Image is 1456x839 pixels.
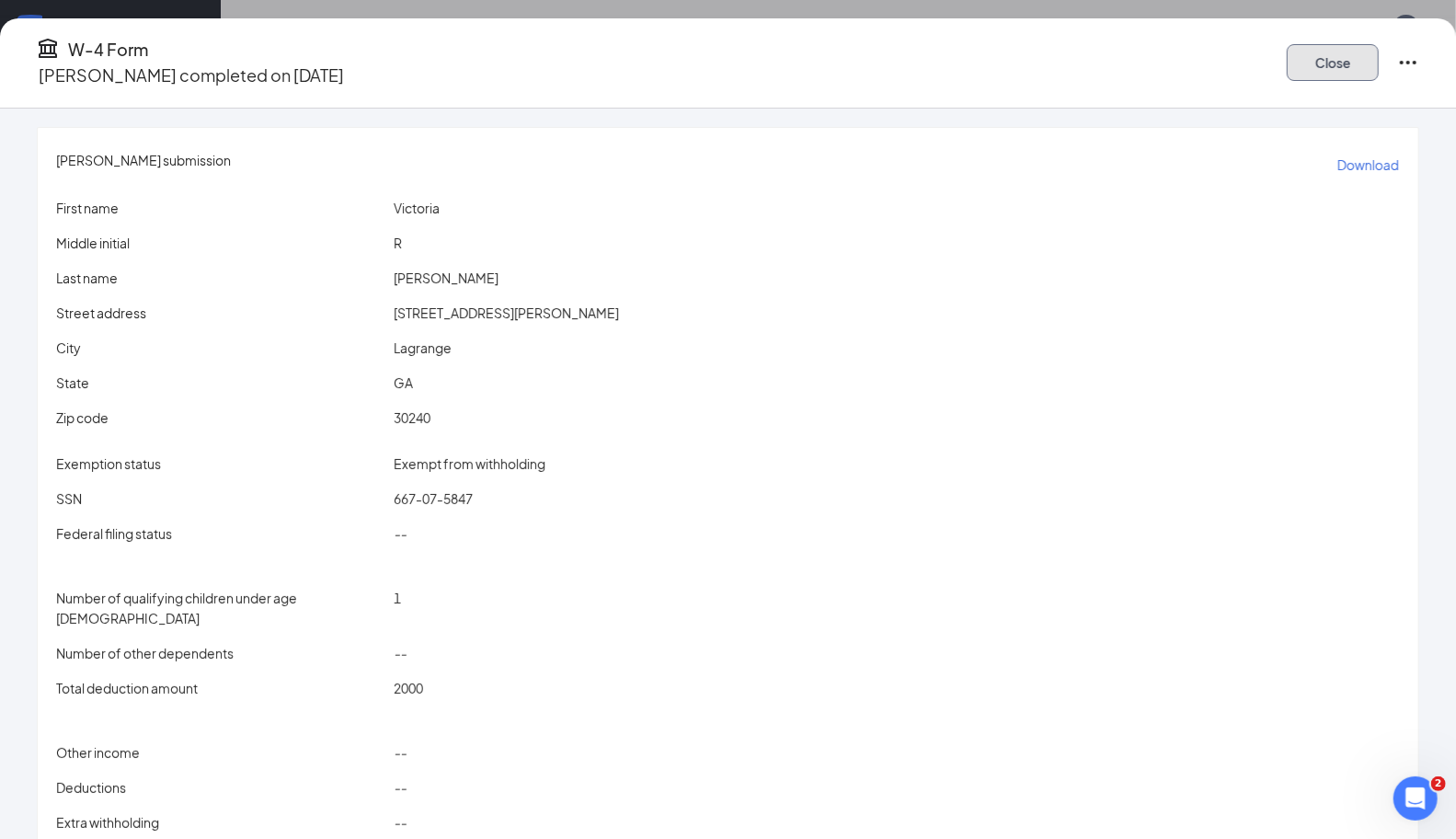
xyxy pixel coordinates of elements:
p: Federal filing status [56,523,386,544]
span: 2000 [394,680,423,696]
p: Download [1337,155,1399,174]
p: Extra withholding [56,812,386,833]
p: Street address [56,303,386,323]
span: -- [394,814,407,831]
iframe: Intercom live chat [1393,776,1438,821]
p: [PERSON_NAME] completed on [DATE] [39,63,344,88]
p: First name [56,198,386,218]
p: City [56,338,386,358]
span: -- [394,645,407,661]
span: [PERSON_NAME] [394,270,499,286]
p: SSN [56,488,386,509]
span: -- [394,744,407,761]
span: R [394,235,402,251]
span: [PERSON_NAME] submission [56,150,231,179]
span: 1 [394,590,401,606]
span: [STREET_ADDRESS][PERSON_NAME] [394,305,619,321]
p: Zip code [56,408,386,428]
svg: TaxGovernmentIcon [37,37,59,59]
p: Deductions [56,777,386,798]
span: -- [394,525,407,542]
h4: W-4 Form [68,37,148,63]
span: Exempt from withholding [394,455,545,472]
p: Middle initial [56,233,386,253]
span: GA [394,374,413,391]
p: Last name [56,268,386,288]
span: Victoria [394,200,440,216]
span: 2 [1431,776,1446,791]
p: Number of other dependents [56,643,386,663]
span: 30240 [394,409,430,426]
p: State [56,373,386,393]
span: Lagrange [394,339,452,356]
button: Download [1336,150,1400,179]
p: Total deduction amount [56,678,386,698]
p: Exemption status [56,454,386,474]
svg: Ellipses [1397,52,1419,74]
span: 667-07-5847 [394,490,473,507]
span: -- [394,779,407,796]
p: Other income [56,742,386,763]
p: Number of qualifying children under age [DEMOGRAPHIC_DATA] [56,588,386,628]
button: Close [1287,44,1379,81]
